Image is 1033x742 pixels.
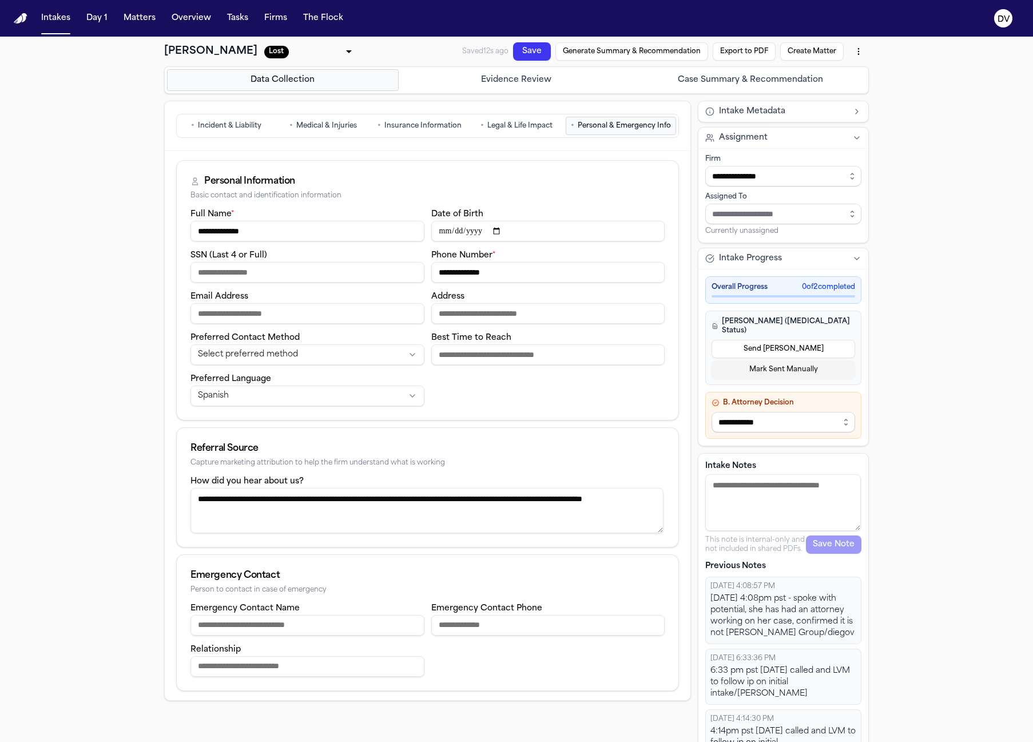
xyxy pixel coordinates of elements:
span: Overall Progress [712,283,768,292]
label: Email Address [190,292,248,301]
div: [DATE] 4:14:30 PM [710,715,856,724]
label: How did you hear about us? [190,477,304,486]
button: Firms [260,8,292,29]
label: Full Name [190,210,235,219]
span: Intake Progress [719,253,782,264]
label: Emergency Contact Phone [431,604,542,613]
span: Insurance Information [384,121,462,130]
button: Day 1 [82,8,112,29]
label: SSN (Last 4 or Full) [190,251,267,260]
label: Preferred Language [190,375,271,383]
button: Matters [119,8,160,29]
span: Personal & Emergency Info [578,121,671,130]
input: Address [431,303,665,324]
span: Assignment [719,132,768,144]
input: Email address [190,303,424,324]
input: Date of birth [431,221,665,241]
label: Best Time to Reach [431,334,511,342]
p: This note is internal-only and not included in shared PDFs. [705,535,806,554]
span: 0 of 2 completed [802,283,855,292]
button: Intake Metadata [698,101,868,122]
div: 6:33 pm pst [DATE] called and LVM to follow ip on initial intake/[PERSON_NAME] [710,665,856,700]
label: Emergency Contact Name [190,604,300,613]
button: Go to Incident & Liability [179,117,273,135]
input: Emergency contact phone [431,615,665,636]
input: Emergency contact relationship [190,656,424,677]
nav: Intake steps [167,69,866,91]
button: Intake Progress [698,248,868,269]
span: • [289,120,293,132]
span: • [378,120,381,132]
button: The Flock [299,8,348,29]
label: Address [431,292,464,301]
div: Personal Information [204,174,295,188]
span: • [480,120,484,132]
button: Go to Legal & Life Impact [469,117,563,135]
input: Emergency contact name [190,615,424,636]
span: Intake Metadata [719,106,785,117]
h4: B. Attorney Decision [712,398,855,407]
button: Mark Sent Manually [712,360,855,379]
button: More actions [848,41,869,62]
button: Go to Case Summary & Recommendation step [634,69,866,91]
span: Incident & Liability [198,121,261,130]
span: Medical & Injuries [296,121,357,130]
input: Phone number [431,262,665,283]
textarea: Intake notes [705,474,861,531]
div: [DATE] 6:33:36 PM [710,654,856,663]
button: Generate Summary & Recommendation [555,42,708,61]
span: Legal & Life Impact [487,121,553,130]
h1: [PERSON_NAME] [164,43,257,59]
label: Preferred Contact Method [190,334,300,342]
div: Basic contact and identification information [190,192,665,200]
div: Assigned To [705,192,861,201]
input: Select firm [705,166,861,187]
button: Assignment [698,128,868,148]
span: • [191,120,194,132]
button: Save [513,42,551,61]
span: Saved 12s ago [462,48,508,55]
button: Go to Personal & Emergency Info [566,117,676,135]
div: Update intake status [264,43,356,59]
div: Emergency Contact [190,569,665,582]
input: Full name [190,221,424,241]
label: Date of Birth [431,210,483,219]
h4: [PERSON_NAME] ([MEDICAL_DATA] Status) [712,317,855,335]
button: Tasks [223,8,253,29]
button: Go to Data Collection step [167,69,399,91]
a: Home [14,13,27,24]
span: Currently unassigned [705,227,778,236]
div: Person to contact in case of emergency [190,586,665,594]
div: Referral Source [190,442,665,455]
button: Send [PERSON_NAME] [712,340,855,358]
img: Finch Logo [14,13,27,24]
button: Overview [167,8,216,29]
div: Capture marketing attribution to help the firm understand what is working [190,459,665,467]
input: SSN [190,262,424,283]
button: Create Matter [780,42,844,61]
button: Intakes [37,8,75,29]
button: Export to PDF [713,42,776,61]
input: Best time to reach [431,344,665,365]
span: • [571,120,574,132]
button: Go to Insurance Information [372,117,467,135]
span: Lost [264,46,289,58]
label: Relationship [190,645,241,654]
p: Previous Notes [705,561,861,572]
div: [DATE] 4:08:57 PM [710,582,856,591]
div: [DATE] 4:08pm pst - spoke with potential, she has had an attorney working on her case, confirmed ... [710,593,856,639]
label: Phone Number [431,251,496,260]
input: Assign to staff member [705,204,861,224]
button: Go to Medical & Injuries [276,117,370,135]
div: Firm [705,154,861,164]
button: Go to Evidence Review step [401,69,633,91]
label: Intake Notes [705,461,861,472]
